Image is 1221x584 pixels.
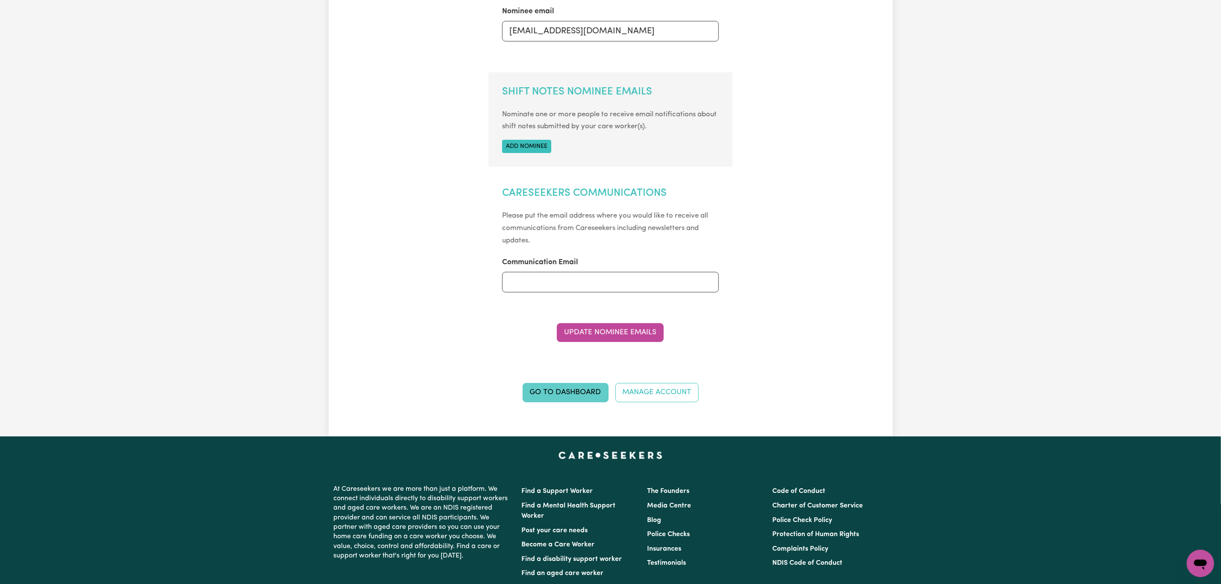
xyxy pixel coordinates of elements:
[615,383,699,402] a: Manage Account
[502,187,719,200] h2: Careseekers Communications
[523,383,609,402] a: Go to Dashboard
[502,212,708,244] small: Please put the email address where you would like to receive all communications from Careseekers ...
[559,452,662,459] a: Careseekers home page
[522,502,616,519] a: Find a Mental Health Support Worker
[647,502,691,509] a: Media Centre
[772,502,863,509] a: Charter of Customer Service
[502,111,717,130] small: Nominate one or more people to receive email notifications about shift notes submitted by your ca...
[772,546,828,552] a: Complaints Policy
[502,140,551,153] button: Add nominee
[647,546,681,552] a: Insurances
[647,560,686,566] a: Testimonials
[522,527,588,534] a: Post your care needs
[557,323,664,342] button: Update Nominee Emails
[772,517,832,524] a: Police Check Policy
[772,488,825,495] a: Code of Conduct
[647,488,689,495] a: The Founders
[1187,550,1214,577] iframe: Button to launch messaging window, conversation in progress
[522,570,604,577] a: Find an aged care worker
[334,481,512,564] p: At Careseekers we are more than just a platform. We connect individuals directly to disability su...
[502,86,719,98] h2: Shift Notes Nominee Emails
[502,257,578,268] label: Communication Email
[522,541,595,548] a: Become a Care Worker
[522,556,622,563] a: Find a disability support worker
[502,6,554,17] label: Nominee email
[772,531,859,538] a: Protection of Human Rights
[647,517,661,524] a: Blog
[647,531,690,538] a: Police Checks
[772,560,842,566] a: NDIS Code of Conduct
[522,488,593,495] a: Find a Support Worker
